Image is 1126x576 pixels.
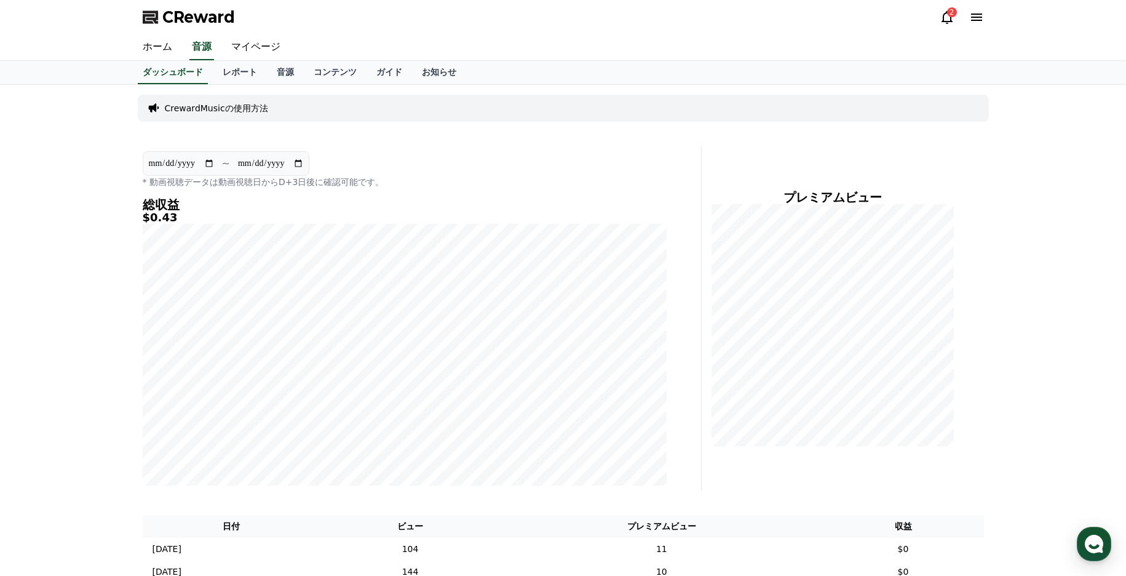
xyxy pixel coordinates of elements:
a: マイページ [221,34,290,60]
p: ~ [222,156,230,171]
h4: プレミアムビュー [712,191,954,204]
h5: $0.43 [143,211,667,224]
span: Settings [182,408,212,418]
th: 日付 [143,515,320,538]
td: 11 [501,538,822,561]
a: ガイド [367,61,412,84]
th: 収益 [823,515,984,538]
a: CrewardMusicの使用方法 [165,102,268,114]
a: 2 [940,10,954,25]
h4: 総収益 [143,198,667,211]
a: ホーム [133,34,182,60]
th: ビュー [320,515,501,538]
span: Home [31,408,53,418]
a: コンテンツ [304,61,367,84]
p: [DATE] [153,543,181,556]
a: Home [4,390,81,420]
td: $0 [823,538,984,561]
a: 音源 [267,61,304,84]
div: 2 [947,7,957,17]
p: * 動画視聴データは動画視聴日からD+3日後に確認可能です。 [143,176,667,188]
a: 音源 [189,34,214,60]
span: CReward [162,7,235,27]
span: Messages [102,409,138,419]
a: Messages [81,390,159,420]
a: ダッシュボード [138,61,208,84]
td: 104 [320,538,501,561]
a: お知らせ [412,61,466,84]
a: CReward [143,7,235,27]
a: Settings [159,390,236,420]
a: レポート [213,61,267,84]
th: プレミアムビュー [501,515,822,538]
